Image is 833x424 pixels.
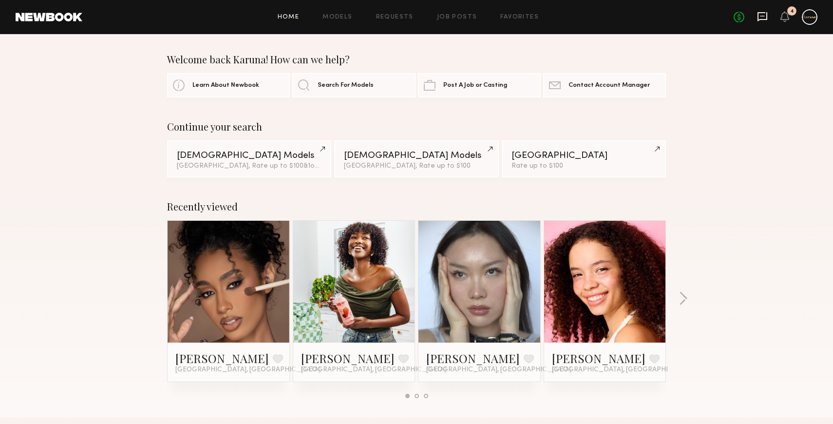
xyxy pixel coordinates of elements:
div: [DEMOGRAPHIC_DATA] Models [177,151,322,160]
a: [GEOGRAPHIC_DATA]Rate up to $100 [502,140,666,177]
span: Search For Models [318,82,374,89]
span: Post A Job or Casting [443,82,507,89]
span: Learn About Newbook [192,82,259,89]
span: [GEOGRAPHIC_DATA], [GEOGRAPHIC_DATA] [175,366,321,374]
div: [GEOGRAPHIC_DATA], Rate up to $100 [344,163,489,170]
div: 4 [790,9,794,14]
div: [GEOGRAPHIC_DATA], Rate up to $100 [177,163,322,170]
a: [PERSON_NAME] [552,350,645,366]
div: Rate up to $100 [511,163,656,170]
span: [GEOGRAPHIC_DATA], [GEOGRAPHIC_DATA] [552,366,697,374]
div: Welcome back Karuna! How can we help? [167,54,666,65]
a: [PERSON_NAME] [175,350,269,366]
a: Home [278,14,300,20]
a: [DEMOGRAPHIC_DATA] Models[GEOGRAPHIC_DATA], Rate up to $100 [334,140,498,177]
a: Contact Account Manager [543,73,666,97]
span: & 1 other filter [303,163,345,169]
a: [PERSON_NAME] [426,350,520,366]
span: Contact Account Manager [568,82,650,89]
a: Favorites [500,14,539,20]
span: [GEOGRAPHIC_DATA], [GEOGRAPHIC_DATA] [301,366,446,374]
a: Requests [376,14,414,20]
a: Post A Job or Casting [418,73,541,97]
a: [PERSON_NAME] [301,350,395,366]
div: Continue your search [167,121,666,133]
a: Models [322,14,352,20]
a: Job Posts [437,14,477,20]
div: [GEOGRAPHIC_DATA] [511,151,656,160]
a: Learn About Newbook [167,73,290,97]
a: [DEMOGRAPHIC_DATA] Models[GEOGRAPHIC_DATA], Rate up to $100&1other filter [167,140,331,177]
div: Recently viewed [167,201,666,212]
div: [DEMOGRAPHIC_DATA] Models [344,151,489,160]
a: Search For Models [292,73,415,97]
span: [GEOGRAPHIC_DATA], [GEOGRAPHIC_DATA] [426,366,571,374]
